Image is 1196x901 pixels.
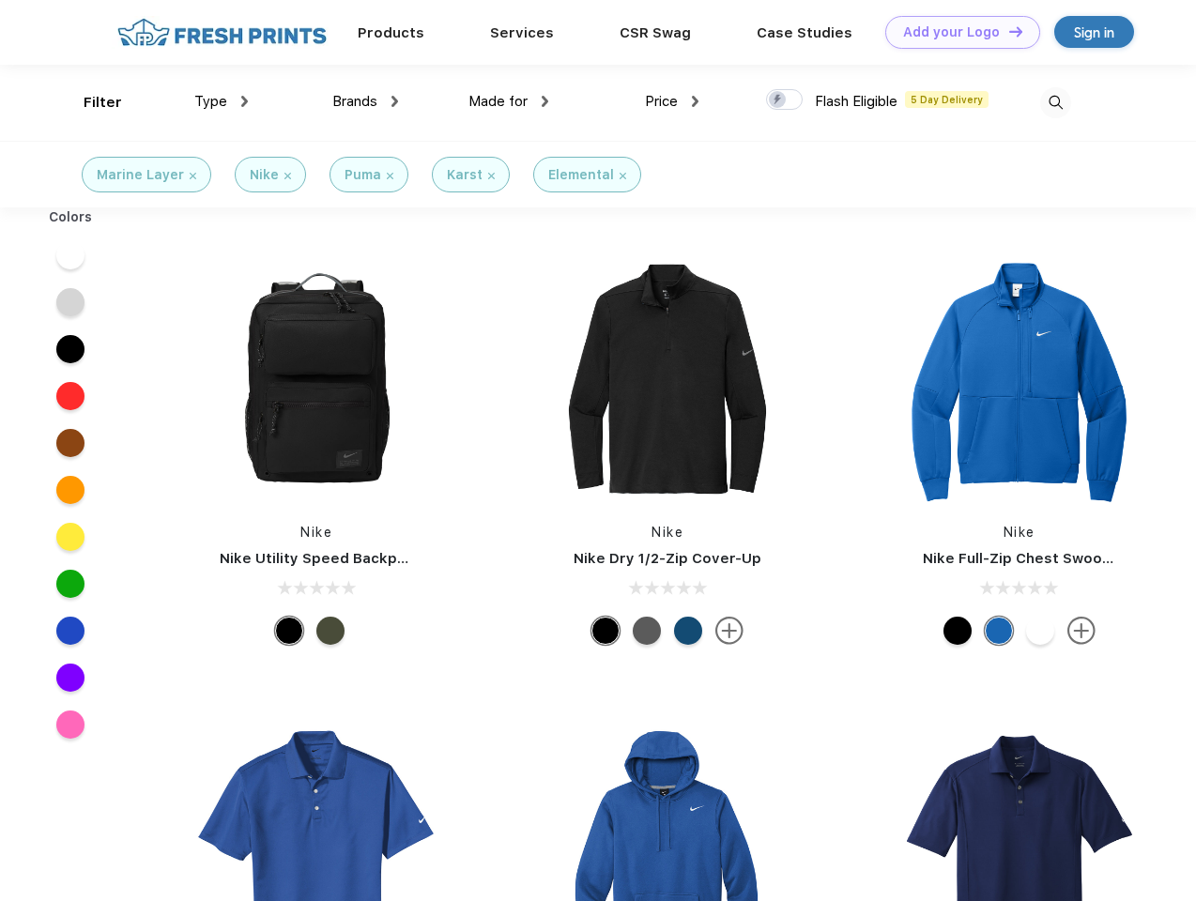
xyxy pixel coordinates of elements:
div: Add your Logo [903,24,1000,40]
a: Nike [1004,525,1035,540]
div: Black [943,617,972,645]
span: 5 Day Delivery [905,91,989,108]
div: Elemental [548,165,614,185]
span: Price [645,93,678,110]
a: Services [490,24,554,41]
img: DT [1009,26,1022,37]
div: Colors [35,207,107,227]
a: Nike Dry 1/2-Zip Cover-Up [574,550,761,567]
img: filter_cancel.svg [190,173,196,179]
div: Black Heather [633,617,661,645]
div: Puma [345,165,381,185]
a: CSR Swag [620,24,691,41]
div: Filter [84,92,122,114]
a: Nike Full-Zip Chest Swoosh Jacket [923,550,1173,567]
a: Nike [300,525,332,540]
img: dropdown.png [391,96,398,107]
div: Karst [447,165,483,185]
div: White [1026,617,1054,645]
img: desktop_search.svg [1040,87,1071,118]
div: Nike [250,165,279,185]
img: filter_cancel.svg [387,173,393,179]
span: Brands [332,93,377,110]
img: dropdown.png [241,96,248,107]
div: Sign in [1074,22,1114,43]
div: Gym Blue [674,617,702,645]
span: Made for [468,93,528,110]
div: Royal [985,617,1013,645]
img: more.svg [715,617,744,645]
img: filter_cancel.svg [284,173,291,179]
div: Marine Layer [97,165,184,185]
a: Nike [652,525,683,540]
img: func=resize&h=266 [895,254,1144,504]
img: func=resize&h=266 [543,254,792,504]
img: func=resize&h=266 [192,254,441,504]
div: Black [275,617,303,645]
img: filter_cancel.svg [620,173,626,179]
img: fo%20logo%202.webp [112,16,332,49]
div: Cargo Khaki [316,617,345,645]
a: Products [358,24,424,41]
img: dropdown.png [692,96,698,107]
img: more.svg [1067,617,1096,645]
span: Flash Eligible [815,93,897,110]
a: Nike Utility Speed Backpack [220,550,422,567]
img: filter_cancel.svg [488,173,495,179]
div: Black [591,617,620,645]
a: Sign in [1054,16,1134,48]
img: dropdown.png [542,96,548,107]
span: Type [194,93,227,110]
